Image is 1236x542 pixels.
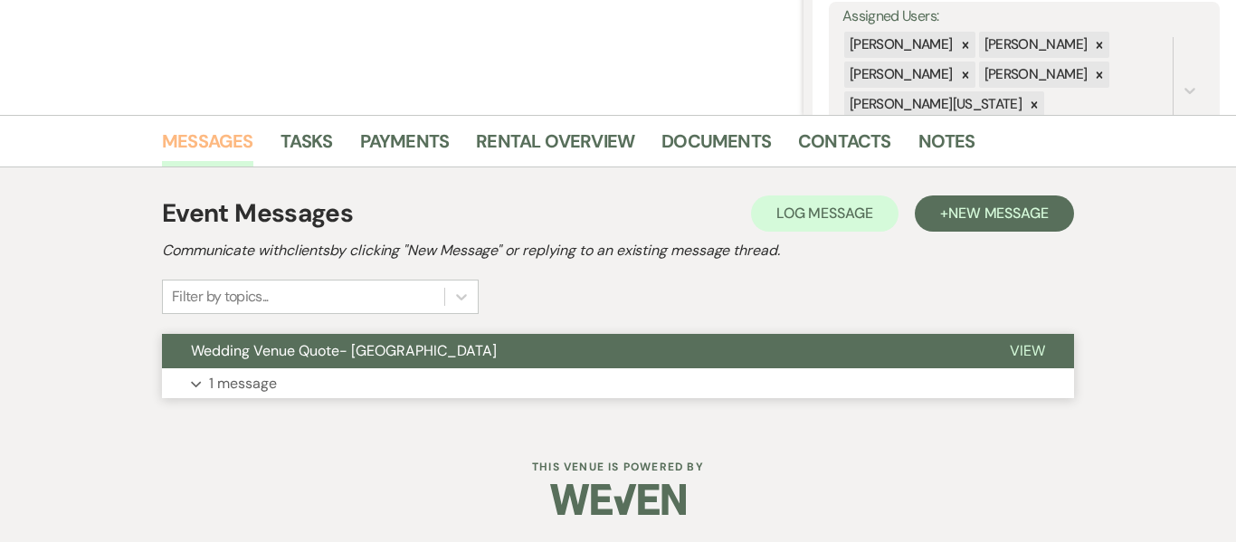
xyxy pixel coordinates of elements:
a: Payments [360,127,450,166]
button: Log Message [751,195,898,232]
h1: Event Messages [162,195,353,233]
span: New Message [948,204,1049,223]
button: View [981,334,1074,368]
div: [PERSON_NAME][US_STATE] [844,91,1024,118]
div: Filter by topics... [172,286,269,308]
div: [PERSON_NAME] [844,32,956,58]
div: [PERSON_NAME] [979,32,1090,58]
a: Contacts [798,127,891,166]
button: 1 message [162,368,1074,399]
img: Weven Logo [550,468,686,531]
span: Wedding Venue Quote- [GEOGRAPHIC_DATA] [191,341,497,360]
span: Log Message [776,204,873,223]
a: Messages [162,127,253,166]
label: Assigned Users: [842,4,1206,30]
button: Wedding Venue Quote- [GEOGRAPHIC_DATA] [162,334,981,368]
span: View [1010,341,1045,360]
a: Tasks [280,127,333,166]
a: Documents [661,127,771,166]
a: Rental Overview [476,127,634,166]
div: [PERSON_NAME] [979,62,1090,88]
h2: Communicate with clients by clicking "New Message" or replying to an existing message thread. [162,240,1074,261]
p: 1 message [209,372,277,395]
a: Notes [918,127,975,166]
div: [PERSON_NAME] [844,62,956,88]
button: +New Message [915,195,1074,232]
